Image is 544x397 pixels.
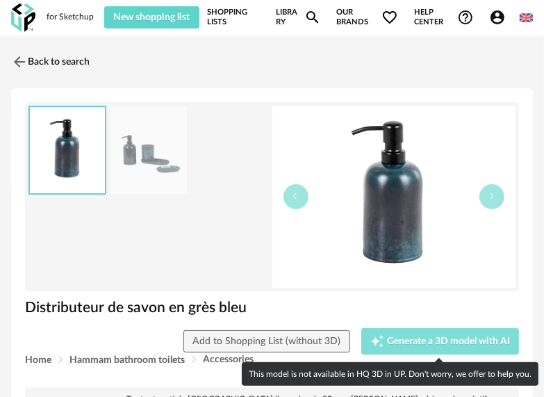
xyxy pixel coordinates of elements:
img: us [520,11,533,24]
span: Home [25,355,51,365]
h1: Distributeur de savon en grès bleu [25,298,519,317]
span: Our brands [336,6,398,29]
img: distributeur-de-savon-en-gres-bleu-1000-4-28-247422_2.jpg [272,106,516,288]
span: Magnify icon [304,9,321,26]
span: Account Circle icon [489,9,506,26]
span: Accessories [203,355,254,364]
div: Breadcrumb [25,355,519,365]
span: Help centerHelp Circle Outline icon [414,8,474,28]
img: distributeur-de-savon-en-gres-bleu-1000-4-28-247422_3.jpg [110,106,187,195]
a: LibraryMagnify icon [276,6,321,29]
img: distributeur-de-savon-en-gres-bleu-1000-4-28-247422_2.jpg [30,107,105,194]
a: Shopping Lists [207,6,261,29]
img: svg+xml;base64,PHN2ZyB3aWR0aD0iMjQiIGhlaWdodD0iMjQiIHZpZXdCb3g9IjAgMCAyNCAyNCIgZmlsbD0ibm9uZSIgeG... [11,54,28,70]
div: This model is not available in HQ 3D in UP. Don't worry, we offer to help you. [242,362,538,386]
button: New shopping list [104,6,199,29]
div: for Sketchup [47,12,94,23]
span: Account Circle icon [489,9,512,26]
button: Add to Shopping List (without 3D) [183,330,350,353]
span: Heart Outline icon [381,9,398,26]
img: OXP [11,3,35,32]
span: Generate a 3D model with AI [387,337,510,346]
span: Add to Shopping List (without 3D) [192,337,340,346]
button: Creation icon Generate a 3D model with AI [361,328,520,355]
span: New shopping list [113,13,190,22]
span: Creation icon [370,334,384,348]
a: Back to search [11,47,90,77]
span: Help Circle Outline icon [457,9,474,26]
span: Hammam bathroom toilets [69,355,185,365]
